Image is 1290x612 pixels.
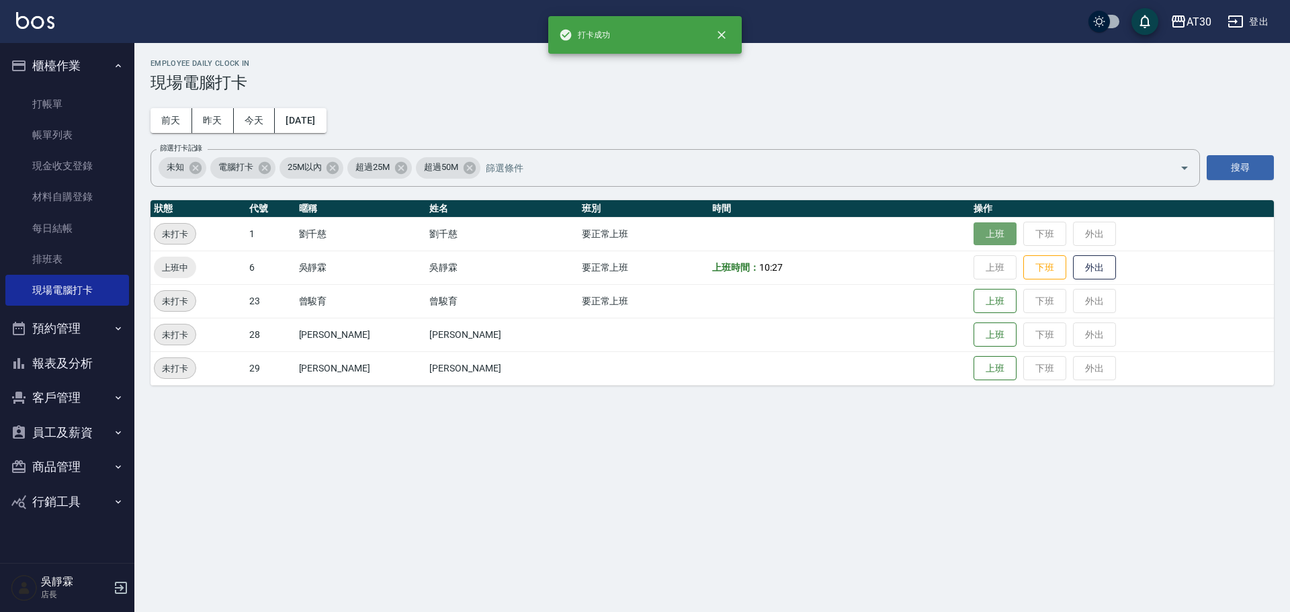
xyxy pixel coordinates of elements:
td: [PERSON_NAME] [426,351,578,385]
th: 姓名 [426,200,578,218]
td: 劉千慈 [296,217,427,251]
a: 每日結帳 [5,213,129,244]
td: 劉千慈 [426,217,578,251]
span: 未打卡 [155,294,196,308]
button: 前天 [150,108,192,133]
button: AT30 [1165,8,1217,36]
button: 報表及分析 [5,346,129,381]
td: 吳靜霖 [296,251,427,284]
button: 客戶管理 [5,380,129,415]
span: 10:27 [759,262,783,273]
th: 狀態 [150,200,246,218]
button: 今天 [234,108,275,133]
button: 搜尋 [1207,155,1274,180]
button: 預約管理 [5,311,129,346]
button: 上班 [974,222,1017,246]
h3: 現場電腦打卡 [150,73,1274,92]
button: 上班 [974,322,1017,347]
span: 電腦打卡 [210,161,261,174]
td: 6 [246,251,296,284]
button: 商品管理 [5,449,129,484]
button: 外出 [1073,255,1116,280]
th: 代號 [246,200,296,218]
span: 未打卡 [155,361,196,376]
th: 班別 [578,200,709,218]
label: 篩選打卡記錄 [160,143,202,153]
td: 要正常上班 [578,217,709,251]
td: 23 [246,284,296,318]
span: 未知 [159,161,192,174]
button: 上班 [974,356,1017,381]
button: 上班 [974,289,1017,314]
span: 上班中 [154,261,196,275]
img: Person [11,574,38,601]
div: 電腦打卡 [210,157,275,179]
a: 排班表 [5,244,129,275]
div: 超過50M [416,157,480,179]
img: Logo [16,12,54,29]
span: 超過50M [416,161,466,174]
div: 未知 [159,157,206,179]
div: AT30 [1187,13,1211,30]
td: [PERSON_NAME] [426,318,578,351]
h2: Employee Daily Clock In [150,59,1274,68]
button: 行銷工具 [5,484,129,519]
button: 下班 [1023,255,1066,280]
a: 現場電腦打卡 [5,275,129,306]
button: 員工及薪資 [5,415,129,450]
b: 上班時間： [712,262,759,273]
td: 曾駿育 [426,284,578,318]
span: 未打卡 [155,227,196,241]
h5: 吳靜霖 [41,575,110,588]
button: [DATE] [275,108,326,133]
button: save [1131,8,1158,35]
button: Open [1174,157,1195,179]
th: 暱稱 [296,200,427,218]
button: 櫃檯作業 [5,48,129,83]
button: close [707,20,736,50]
td: 28 [246,318,296,351]
td: 要正常上班 [578,284,709,318]
span: 打卡成功 [559,28,610,42]
a: 帳單列表 [5,120,129,150]
td: 吳靜霖 [426,251,578,284]
a: 現金收支登錄 [5,150,129,181]
span: 超過25M [347,161,398,174]
a: 材料自購登錄 [5,181,129,212]
td: [PERSON_NAME] [296,351,427,385]
td: 29 [246,351,296,385]
a: 打帳單 [5,89,129,120]
span: 未打卡 [155,328,196,342]
td: [PERSON_NAME] [296,318,427,351]
p: 店長 [41,588,110,601]
span: 25M以內 [279,161,330,174]
button: 昨天 [192,108,234,133]
td: 曾駿育 [296,284,427,318]
div: 25M以內 [279,157,344,179]
th: 操作 [970,200,1274,218]
div: 超過25M [347,157,412,179]
input: 篩選條件 [482,156,1156,179]
td: 要正常上班 [578,251,709,284]
td: 1 [246,217,296,251]
th: 時間 [709,200,970,218]
button: 登出 [1222,9,1274,34]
